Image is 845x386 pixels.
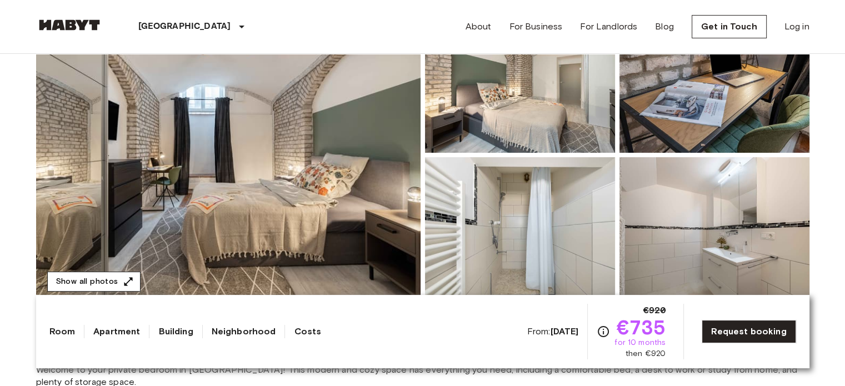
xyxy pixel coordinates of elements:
p: [GEOGRAPHIC_DATA] [138,20,231,33]
a: About [466,20,492,33]
a: Get in Touch [692,15,767,38]
span: then €920 [626,348,666,359]
span: €920 [643,304,666,317]
a: Room [49,325,76,338]
a: Apartment [93,325,140,338]
span: €735 [617,317,666,337]
img: Picture of unit DE-02-004-006-05HF [619,7,809,153]
button: Show all photos [47,272,141,292]
a: Costs [294,325,321,338]
img: Picture of unit DE-02-004-006-05HF [425,157,615,303]
span: for 10 months [614,337,666,348]
a: Building [158,325,193,338]
img: Habyt [36,19,103,31]
svg: Check cost overview for full price breakdown. Please note that discounts apply to new joiners onl... [597,325,610,338]
a: For Landlords [580,20,637,33]
a: For Business [509,20,562,33]
b: [DATE] [550,326,578,337]
img: Picture of unit DE-02-004-006-05HF [425,7,615,153]
img: Marketing picture of unit DE-02-004-006-05HF [36,7,421,303]
img: Picture of unit DE-02-004-006-05HF [619,157,809,303]
a: Request booking [702,320,796,343]
span: From: [527,325,579,338]
a: Blog [655,20,674,33]
a: Log in [784,20,809,33]
a: Neighborhood [212,325,276,338]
